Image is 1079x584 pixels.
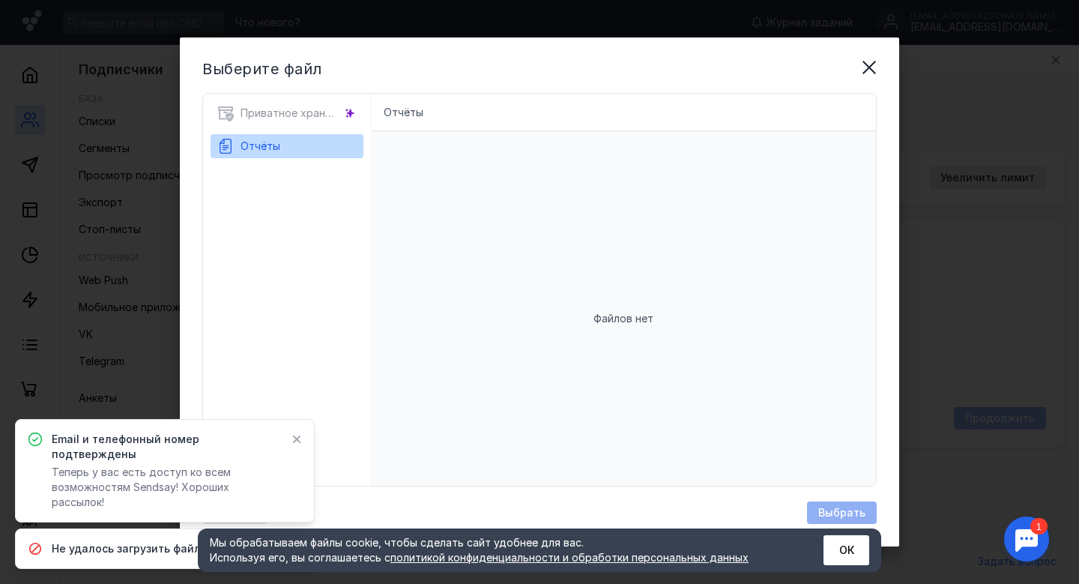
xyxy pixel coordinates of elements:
span: Теперь у вас есть доступ ко всем возможностям Sendsay! Хороших рассылок! [52,466,231,508]
span: Не удалось загрузить файл [52,541,201,556]
div: Мы обрабатываем файлы cookie, чтобы сделать сайт удобнее для вас. Используя его, вы соглашаетесь c [210,535,787,565]
div: 1 [34,9,51,25]
span: Отчёты [241,139,280,152]
a: политикой конфиденциальности и обработки персональных данных [390,551,749,564]
span: Выберите файл [202,60,322,78]
button: ОК [823,535,869,565]
span: Email и телефонный номер подтверждены [52,432,279,462]
button: Отчёты [217,134,357,158]
span: Файлов нет [593,311,653,326]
